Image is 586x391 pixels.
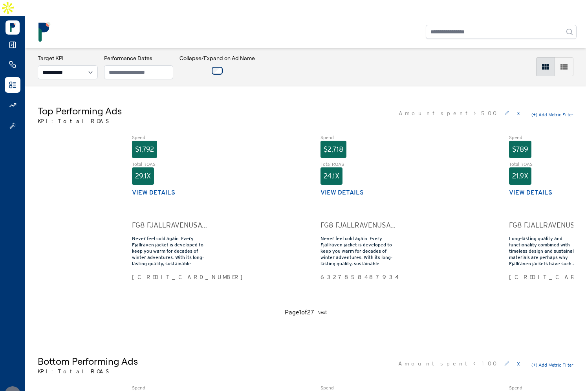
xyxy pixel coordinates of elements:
[398,360,498,367] span: Amount spent < 100
[132,161,207,167] div: Total ROAS
[320,134,396,141] div: Spend
[320,220,396,231] div: FG8-FJALLRAVENUSA-FACEBOOK-SOCIAL-OUTDOOR-PARKAS-ROCK-COLLECTION_li=102437
[509,273,584,281] div: [CREDIT_CARD_NUMBER]
[132,273,207,281] div: [CREDIT_CARD_NUMBER]
[509,188,552,197] button: View details
[320,235,396,267] div: Never feel cold again. Every Fjällräven jacket is developed to keep you warm for decades of winte...
[320,161,396,167] div: Total ROAS
[531,112,573,118] button: (+) Add Metric Filter
[38,367,138,375] p: KPI: Total ROAS
[399,109,498,117] span: Amount spent > 500
[5,20,20,35] img: Logo
[132,134,207,141] div: Spend
[320,141,346,158] div: $2,718
[285,308,314,317] div: Page 1 of 27
[509,161,584,167] div: Total ROAS
[38,54,98,62] h3: Target KPI
[531,362,573,368] button: (+) Add Metric Filter
[38,117,122,125] p: KPI: Total ROAS
[320,385,396,391] div: Spend
[132,167,154,185] div: 29.1X
[132,141,157,158] div: $1,792
[515,357,522,370] button: x
[320,188,364,197] button: View details
[104,54,173,62] h3: Performance Dates
[132,235,207,267] div: Never feel cold again. Every Fjällräven jacket is developed to keep you warm for decades of winte...
[179,54,255,62] h3: Collapse/Expand on Ad Name
[317,308,327,317] button: Next
[509,167,531,185] div: 21.9X
[509,134,584,141] div: Spend
[132,220,207,231] div: FG8-FJALLRAVENUSA-FACEBOOK-SOCIAL-OUTDOOR-PARKAS-CLOUDS-COLLECTION_li=102437
[320,273,396,281] div: 6327858487934
[320,167,342,185] div: 24.1X
[132,188,175,197] button: View details
[509,235,584,267] div: Long-lasting quality and functionality combined with timeless design and sustainable materials ar...
[509,385,584,391] div: Spend
[515,107,522,119] button: x
[38,355,138,367] h5: Bottom Performing Ads
[509,220,584,231] div: FG8-FJALLRAVENUSA-FACEBOOK-SOCIAL-OUTDOOR-PARKAS-PARKASTORY-INSTANTEXP_li=102437
[35,22,54,42] img: logo
[38,105,122,117] h5: Top Performing Ads
[132,385,207,391] div: Spend
[509,141,531,158] div: $789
